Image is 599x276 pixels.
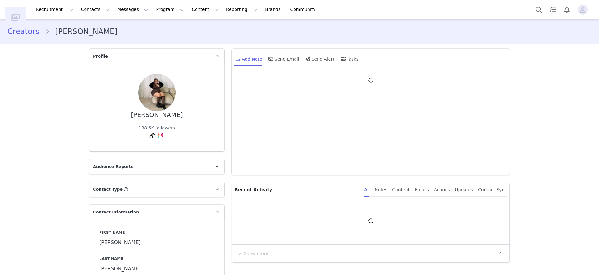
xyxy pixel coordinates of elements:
[222,3,261,17] button: Reporting
[455,183,473,197] div: Updates
[77,3,113,17] button: Contacts
[158,133,163,138] img: instagram.svg
[99,230,214,235] label: First Name
[235,183,359,197] p: Recent Activity
[32,3,77,17] button: Recruitment
[580,5,586,15] div: avatar
[7,26,45,37] a: Creators
[93,163,134,170] span: Audience Reports
[574,5,594,15] button: Profile
[304,51,334,66] div: Send Alert
[236,248,269,258] button: Show more
[188,3,222,17] button: Content
[267,51,299,66] div: Send Email
[532,3,546,17] button: Search
[546,3,560,17] a: Tasks
[138,74,176,111] img: f87b41c7-3b21-4be7-b00f-79363d2b3bbc.jpg
[114,3,152,17] button: Messages
[99,256,214,262] label: Last Name
[364,183,370,197] div: All
[131,111,183,118] div: [PERSON_NAME]
[261,3,286,17] a: Brands
[234,51,262,66] div: Add Note
[434,183,450,197] div: Actions
[93,209,139,215] span: Contact Information
[139,125,175,131] div: 138.6K followers
[339,51,359,66] div: Tasks
[93,53,108,59] span: Profile
[392,183,410,197] div: Content
[415,183,429,197] div: Emails
[287,3,322,17] a: Community
[375,183,387,197] div: Notes
[152,3,188,17] button: Program
[93,186,123,193] span: Contact Type
[478,183,507,197] div: Contact Sync
[560,3,574,17] button: Notifications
